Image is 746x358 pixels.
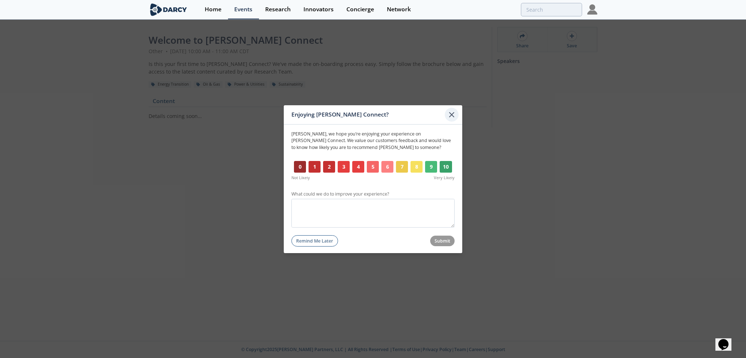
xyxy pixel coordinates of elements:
button: 6 [381,161,393,173]
button: 0 [294,161,306,173]
p: [PERSON_NAME] , we hope you’re enjoying your experience on [PERSON_NAME] Connect. We value our cu... [291,131,455,151]
button: 1 [309,161,321,173]
button: 9 [425,161,437,173]
img: logo-wide.svg [149,3,188,16]
label: What could we do to improve your experience? [291,191,455,197]
div: Network [387,7,411,12]
div: Home [205,7,221,12]
div: Events [234,7,252,12]
span: Not Likely [291,175,310,181]
span: Very Likely [434,175,455,181]
input: Advanced Search [521,3,582,16]
button: Submit [430,236,455,246]
div: Enjoying [PERSON_NAME] Connect? [291,108,445,122]
iframe: chat widget [715,329,739,351]
img: Profile [587,4,597,15]
div: Concierge [346,7,374,12]
div: Innovators [303,7,334,12]
button: 2 [323,161,335,173]
button: 7 [396,161,408,173]
button: Remind Me Later [291,235,338,247]
button: 8 [411,161,423,173]
div: Research [265,7,291,12]
button: 4 [352,161,364,173]
button: 3 [338,161,350,173]
button: 10 [440,161,452,173]
button: 5 [367,161,379,173]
